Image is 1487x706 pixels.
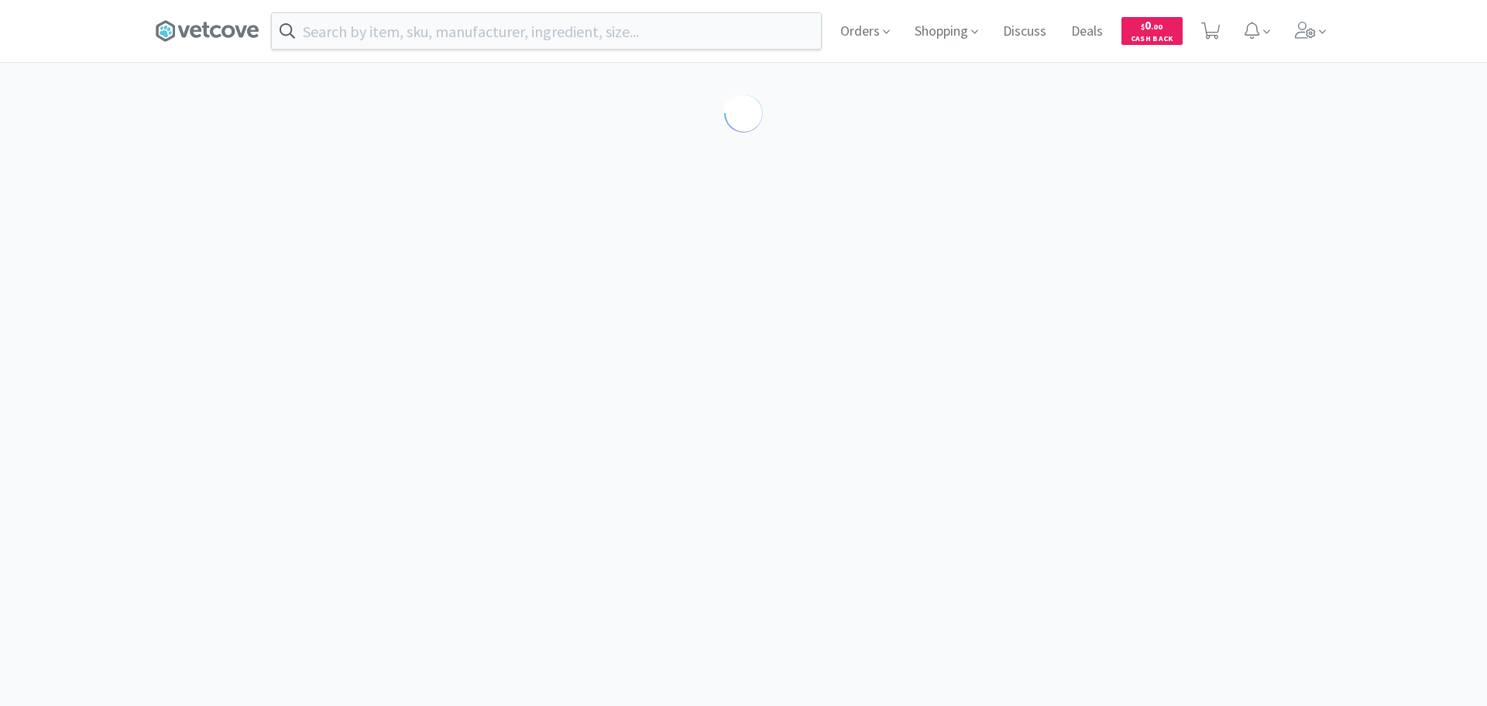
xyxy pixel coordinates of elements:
[1151,22,1162,32] span: . 00
[1065,25,1109,39] a: Deals
[1141,22,1145,32] span: $
[997,25,1053,39] a: Discuss
[1121,10,1183,52] a: $0.00Cash Back
[272,13,821,49] input: Search by item, sku, manufacturer, ingredient, size...
[1141,18,1162,33] span: 0
[1131,35,1173,45] span: Cash Back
